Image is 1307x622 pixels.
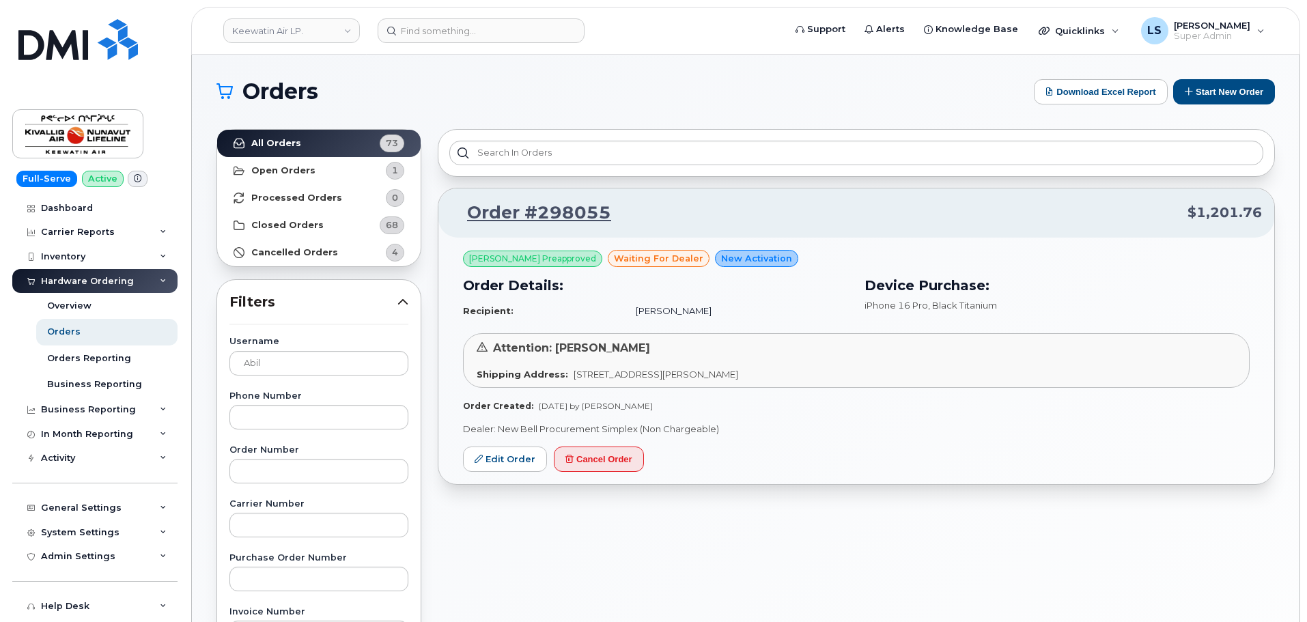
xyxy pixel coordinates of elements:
[721,252,792,265] span: New Activation
[386,137,398,150] span: 73
[251,165,315,176] strong: Open Orders
[451,201,611,225] a: Order #298055
[865,275,1250,296] h3: Device Purchase:
[493,341,650,354] span: Attention: [PERSON_NAME]
[229,500,408,509] label: Carrier Number
[217,130,421,157] a: All Orders73
[449,141,1263,165] input: Search in orders
[251,220,324,231] strong: Closed Orders
[392,164,398,177] span: 1
[217,212,421,239] a: Closed Orders68
[217,184,421,212] a: Processed Orders0
[386,218,398,231] span: 68
[614,252,703,265] span: waiting for dealer
[251,193,342,203] strong: Processed Orders
[229,554,408,563] label: Purchase Order Number
[1187,203,1262,223] span: $1,201.76
[217,239,421,266] a: Cancelled Orders4
[463,275,848,296] h3: Order Details:
[539,401,653,411] span: [DATE] by [PERSON_NAME]
[574,369,738,380] span: [STREET_ADDRESS][PERSON_NAME]
[251,138,301,149] strong: All Orders
[477,369,568,380] strong: Shipping Address:
[623,299,848,323] td: [PERSON_NAME]
[229,608,408,617] label: Invoice Number
[392,191,398,204] span: 0
[229,392,408,401] label: Phone Number
[1248,563,1297,612] iframe: Messenger Launcher
[1034,79,1168,104] button: Download Excel Report
[251,247,338,258] strong: Cancelled Orders
[463,447,547,472] a: Edit Order
[242,81,318,102] span: Orders
[392,246,398,259] span: 4
[469,253,596,265] span: [PERSON_NAME] Preapproved
[217,157,421,184] a: Open Orders1
[463,423,1250,436] p: Dealer: New Bell Procurement Simplex (Non Chargeable)
[554,447,644,472] button: Cancel Order
[865,300,928,311] span: iPhone 16 Pro
[229,337,408,346] label: Username
[463,305,514,316] strong: Recipient:
[928,300,997,311] span: , Black Titanium
[229,446,408,455] label: Order Number
[463,401,533,411] strong: Order Created:
[229,292,397,312] span: Filters
[1173,79,1275,104] button: Start New Order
